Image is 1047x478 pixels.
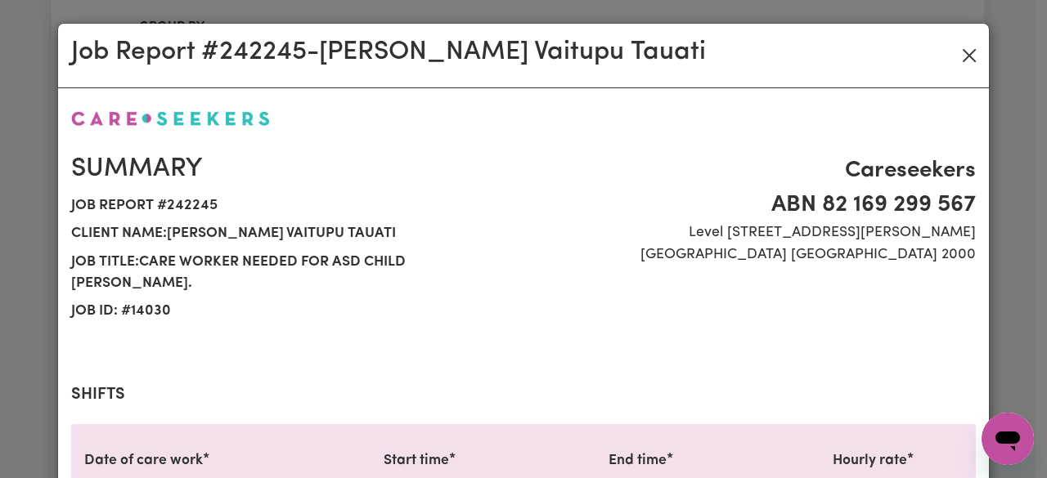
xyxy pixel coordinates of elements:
[533,188,976,222] span: ABN 82 169 299 567
[956,42,982,69] button: Close
[833,450,907,471] label: Hourly rate
[71,297,514,325] span: Job ID: # 14030
[71,154,514,185] h2: Summary
[384,450,449,471] label: Start time
[71,111,270,126] img: Careseekers logo
[533,222,976,243] span: Level [STREET_ADDRESS][PERSON_NAME]
[84,450,203,471] label: Date of care work
[71,385,976,404] h2: Shifts
[71,248,514,298] span: Job title: Care worker needed for ASD child [PERSON_NAME].
[533,244,976,266] span: [GEOGRAPHIC_DATA] [GEOGRAPHIC_DATA] 2000
[609,450,667,471] label: End time
[982,413,1034,465] iframe: Button to launch messaging window
[71,37,706,68] h2: Job Report # 242245 - [PERSON_NAME] Vaitupu Tauati
[533,154,976,188] span: Careseekers
[71,192,514,220] span: Job report # 242245
[71,220,514,248] span: Client name: [PERSON_NAME] Vaitupu Tauati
